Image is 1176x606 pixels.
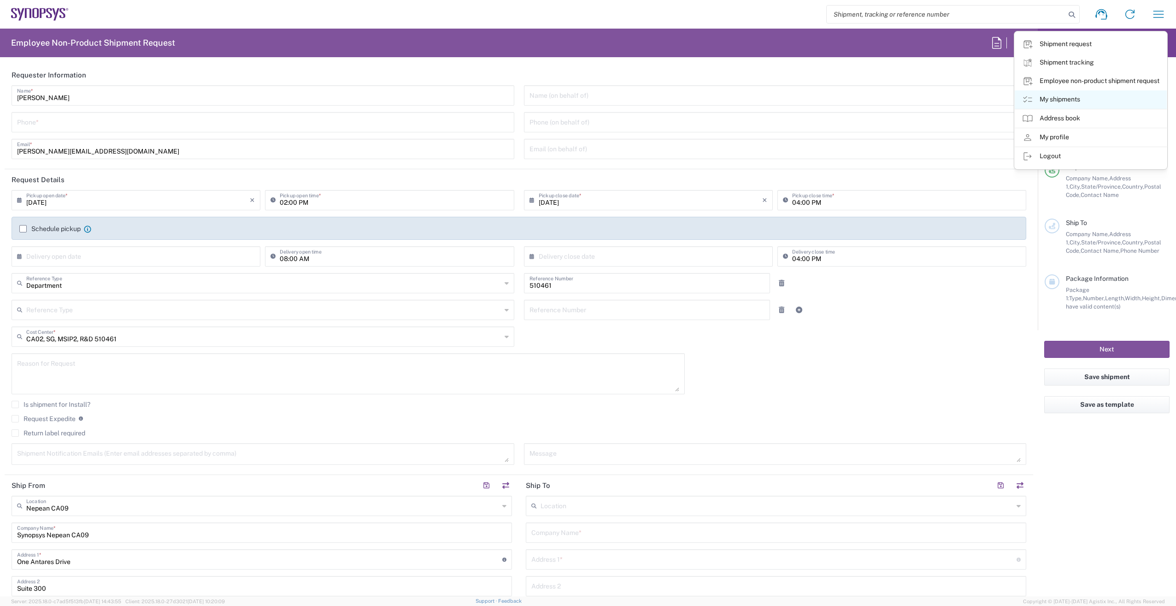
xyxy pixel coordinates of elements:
h2: Ship From [12,481,45,490]
span: Phone Number [1120,247,1159,254]
span: Copyright © [DATE]-[DATE] Agistix Inc., All Rights Reserved [1023,597,1165,606]
span: Company Name, [1066,175,1109,182]
a: Shipment tracking [1015,53,1167,72]
a: Address book [1015,109,1167,128]
button: Save shipment [1044,368,1170,386]
span: Contact Name [1081,191,1119,198]
span: State/Province, [1081,239,1122,246]
label: Return label required [12,429,85,437]
a: Add Reference [793,303,806,316]
span: State/Province, [1081,183,1122,190]
span: Length, [1105,295,1125,302]
i: × [762,193,767,208]
span: Country, [1122,239,1144,246]
a: My profile [1015,128,1167,147]
i: × [250,193,255,208]
span: Package 1: [1066,286,1089,302]
a: Employee non-product shipment request [1015,72,1167,90]
h2: Ship To [526,481,550,490]
a: Logout [1015,147,1167,166]
span: [DATE] 14:43:55 [84,599,121,604]
span: [DATE] 10:20:09 [188,599,225,604]
a: Shipment request [1015,35,1167,53]
input: Shipment, tracking or reference number [827,6,1065,23]
button: Next [1044,341,1170,358]
span: City, [1070,239,1081,246]
span: Client: 2025.18.0-27d3021 [125,599,225,604]
h2: Requester Information [12,71,86,80]
span: Width, [1125,295,1142,302]
span: Ship To [1066,219,1087,226]
label: Request Expedite [12,415,76,422]
a: My shipments [1015,90,1167,109]
span: Company Name, [1066,231,1109,238]
a: Feedback [498,598,522,604]
span: Package Information [1066,275,1129,282]
label: Schedule pickup [19,225,81,232]
a: Remove Reference [775,277,788,290]
span: Type, [1069,295,1083,302]
span: Contact Name, [1081,247,1120,254]
span: Server: 2025.18.0-c7ad5f513fb [11,599,121,604]
a: Remove Reference [775,303,788,316]
h2: Request Details [12,175,65,184]
a: Support [476,598,499,604]
span: Number, [1083,295,1105,302]
span: Country, [1122,183,1144,190]
label: Is shipment for Install? [12,401,90,408]
span: Height, [1142,295,1161,302]
button: Save as template [1044,396,1170,413]
h2: Employee Non-Product Shipment Request [11,37,175,48]
span: City, [1070,183,1081,190]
